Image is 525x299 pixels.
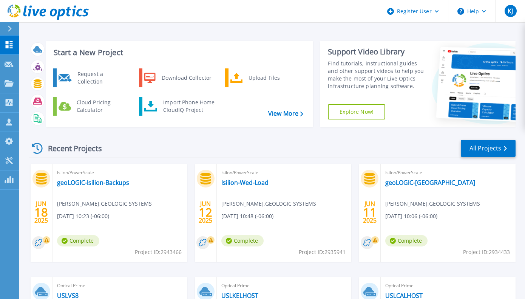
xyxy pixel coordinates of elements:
[508,8,513,14] span: KJ
[221,212,273,220] span: [DATE] 10:48 (-06:00)
[385,200,480,208] span: [PERSON_NAME] , GEOLOGIC SYSTEMS
[221,179,269,186] a: Isilion-Wed-Load
[461,140,516,157] a: All Projects
[57,200,152,208] span: [PERSON_NAME] , GEOLOGIC SYSTEMS
[328,47,425,57] div: Support Video Library
[57,282,183,290] span: Optical Prime
[221,169,347,177] span: Isilon/PowerScale
[158,70,215,85] div: Download Collector
[29,139,112,158] div: Recent Projects
[57,179,129,186] a: geoLOGIC-Isilion-Backups
[53,97,131,116] a: Cloud Pricing Calculator
[363,198,377,226] div: JUN 2025
[74,70,129,85] div: Request a Collection
[385,235,428,246] span: Complete
[385,169,511,177] span: Isilon/PowerScale
[135,248,182,256] span: Project ID: 2943466
[268,110,303,117] a: View More
[139,68,216,87] a: Download Collector
[221,235,264,246] span: Complete
[385,282,511,290] span: Optical Prime
[363,209,377,215] span: 11
[34,198,48,226] div: JUN 2025
[385,212,437,220] span: [DATE] 10:06 (-06:00)
[328,60,425,90] div: Find tutorials, instructional guides and other support videos to help you make the most of your L...
[221,282,347,290] span: Optical Prime
[53,68,131,87] a: Request a Collection
[225,68,303,87] a: Upload Files
[34,209,48,215] span: 18
[73,99,129,114] div: Cloud Pricing Calculator
[328,104,385,119] a: Explore Now!
[221,200,316,208] span: [PERSON_NAME] , GEOLOGIC SYSTEMS
[198,198,213,226] div: JUN 2025
[57,212,109,220] span: [DATE] 10:23 (-06:00)
[54,48,303,57] h3: Start a New Project
[57,169,183,177] span: Isilon/PowerScale
[245,70,301,85] div: Upload Files
[299,248,346,256] span: Project ID: 2935941
[385,179,475,186] a: geoLOGIC-[GEOGRAPHIC_DATA]
[199,209,212,215] span: 12
[159,99,218,114] div: Import Phone Home CloudIQ Project
[57,235,99,246] span: Complete
[463,248,510,256] span: Project ID: 2934433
